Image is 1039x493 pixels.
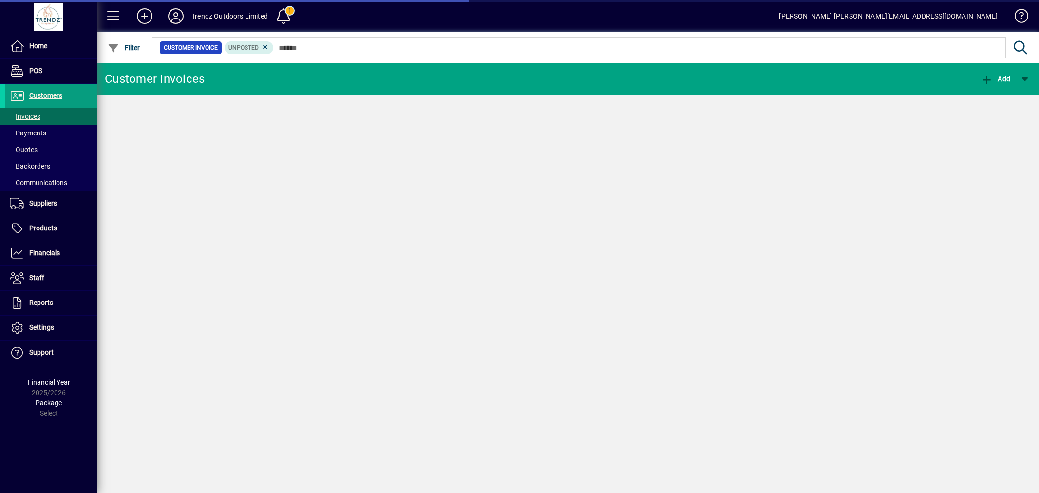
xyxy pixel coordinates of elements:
[5,191,97,216] a: Suppliers
[228,44,259,51] span: Unposted
[29,199,57,207] span: Suppliers
[5,158,97,174] a: Backorders
[10,146,38,153] span: Quotes
[10,162,50,170] span: Backorders
[979,70,1013,88] button: Add
[5,108,97,125] a: Invoices
[779,8,998,24] div: [PERSON_NAME] [PERSON_NAME][EMAIL_ADDRESS][DOMAIN_NAME]
[29,42,47,50] span: Home
[105,39,143,57] button: Filter
[5,174,97,191] a: Communications
[29,67,42,75] span: POS
[5,341,97,365] a: Support
[29,92,62,99] span: Customers
[29,274,44,282] span: Staff
[10,129,46,137] span: Payments
[29,323,54,331] span: Settings
[105,71,205,87] div: Customer Invoices
[225,41,274,54] mat-chip: Customer Invoice Status: Unposted
[5,125,97,141] a: Payments
[5,141,97,158] a: Quotes
[5,59,97,83] a: POS
[160,7,191,25] button: Profile
[28,379,70,386] span: Financial Year
[5,291,97,315] a: Reports
[5,316,97,340] a: Settings
[191,8,268,24] div: Trendz Outdoors Limited
[129,7,160,25] button: Add
[5,34,97,58] a: Home
[29,299,53,306] span: Reports
[164,43,218,53] span: Customer Invoice
[981,75,1010,83] span: Add
[29,249,60,257] span: Financials
[5,266,97,290] a: Staff
[29,224,57,232] span: Products
[10,113,40,120] span: Invoices
[10,179,67,187] span: Communications
[108,44,140,52] span: Filter
[1007,2,1027,34] a: Knowledge Base
[5,241,97,265] a: Financials
[29,348,54,356] span: Support
[36,399,62,407] span: Package
[5,216,97,241] a: Products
